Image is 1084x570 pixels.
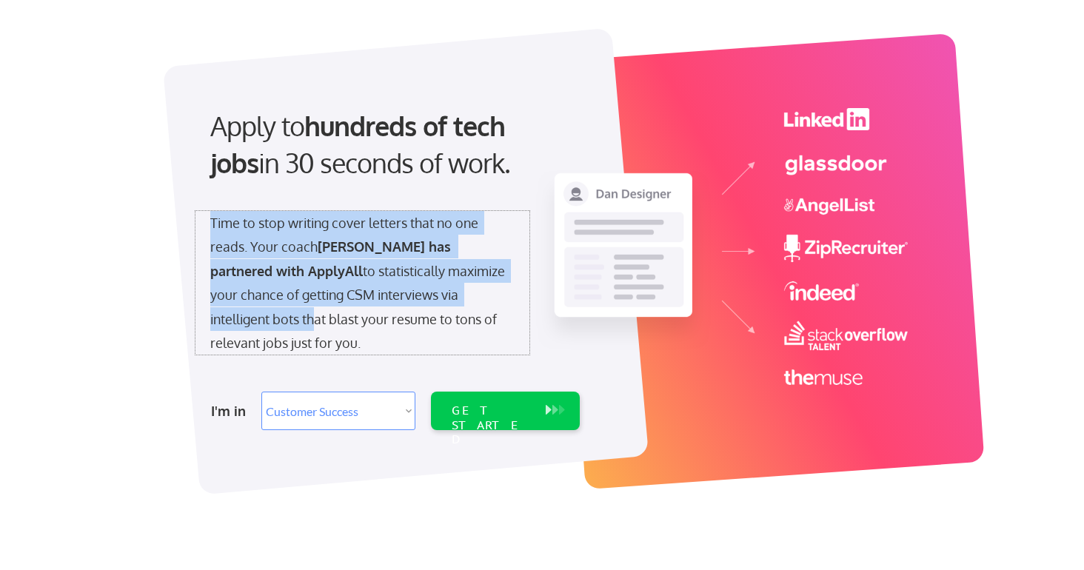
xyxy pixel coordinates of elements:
div: I'm in [211,399,252,423]
strong: hundreds of tech jobs [210,109,512,179]
div: Time to stop writing cover letters that no one reads. Your coach to statistically maximize your c... [210,211,515,355]
div: Apply to in 30 seconds of work. [210,107,574,182]
div: GET STARTED [452,403,531,446]
strong: [PERSON_NAME] has partnered with ApplyAll [210,238,455,278]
